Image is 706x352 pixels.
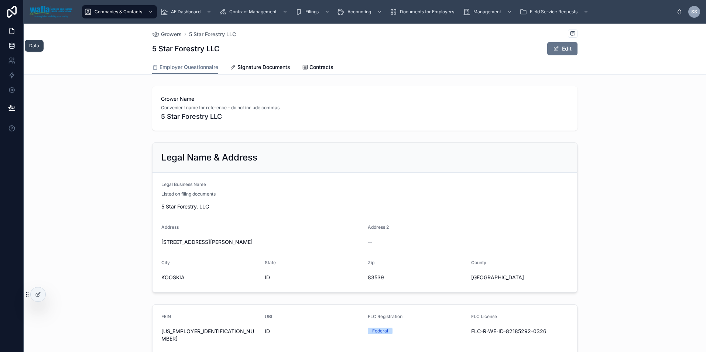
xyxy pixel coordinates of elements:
span: SS [691,9,697,15]
span: [US_EMPLOYER_IDENTIFICATION_NUMBER] [161,328,259,342]
span: Filings [305,9,319,15]
div: Data [29,43,39,49]
span: FEIN [161,314,171,319]
span: 83539 [368,274,465,281]
h2: Legal Name & Address [161,152,257,163]
a: Contracts [302,61,333,75]
span: Legal Business Name [161,182,206,187]
span: Listed on filing documents [161,191,216,197]
div: Federal [372,328,388,334]
a: Signature Documents [230,61,290,75]
span: AE Dashboard [171,9,201,15]
span: ID [265,328,362,335]
button: Edit [547,42,578,55]
a: Filings [293,5,333,18]
span: Contracts [309,63,333,71]
span: Grower Name [161,95,569,103]
a: Documents for Employers [387,5,459,18]
div: scrollable content [78,4,676,20]
span: Employer Questionnaire [160,63,218,71]
span: Management [473,9,501,15]
span: Address [161,224,179,230]
span: Accounting [347,9,371,15]
span: Signature Documents [237,63,290,71]
span: FLC Registration [368,314,402,319]
a: AE Dashboard [158,5,215,18]
span: 5 Star Forestry LLC [161,111,569,122]
span: 5 Star Forestry, LLC [161,203,568,210]
span: Field Service Requests [530,9,578,15]
a: Growers [152,31,182,38]
h1: 5 Star Forestry LLC [152,44,220,54]
span: Documents for Employers [400,9,454,15]
span: UBI [265,314,272,319]
span: Contract Management [229,9,277,15]
span: [STREET_ADDRESS][PERSON_NAME] [161,238,362,246]
span: [GEOGRAPHIC_DATA] [471,274,569,281]
span: -- [368,238,372,246]
span: ID [265,274,362,281]
a: Management [461,5,516,18]
span: Companies & Contacts [95,9,142,15]
span: County [471,260,486,265]
span: State [265,260,276,265]
a: Employer Questionnaire [152,61,218,75]
a: Field Service Requests [517,5,592,18]
a: Contract Management [217,5,291,18]
span: KOOSKIA [161,274,259,281]
span: FLC License [471,314,497,319]
span: Address 2 [368,224,389,230]
a: Accounting [335,5,386,18]
span: Zip [368,260,374,265]
a: 5 Star Forestry LLC [189,31,236,38]
span: Growers [161,31,182,38]
a: Companies & Contacts [82,5,157,18]
img: App logo [30,6,72,18]
span: City [161,260,170,265]
span: FLC-R-WE-ID-82185292-0326 [471,328,569,335]
span: Convenient name for reference - do not include commas [161,105,280,111]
